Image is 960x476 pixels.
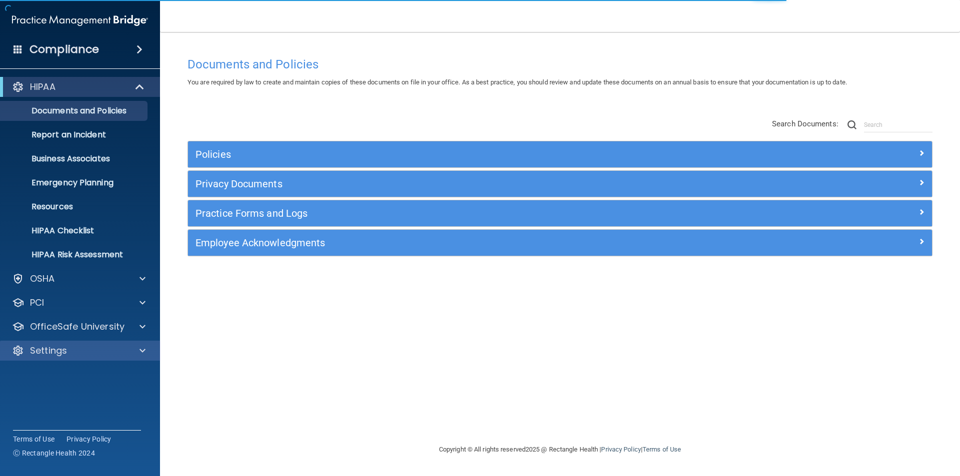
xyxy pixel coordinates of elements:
p: Report an Incident [6,130,143,140]
a: Privacy Policy [601,446,640,453]
a: Terms of Use [13,434,54,444]
p: PCI [30,297,44,309]
img: PMB logo [12,10,148,30]
p: Settings [30,345,67,357]
p: Business Associates [6,154,143,164]
a: HIPAA [12,81,145,93]
div: Copyright © All rights reserved 2025 @ Rectangle Health | | [377,434,742,466]
p: HIPAA [30,81,55,93]
p: Emergency Planning [6,178,143,188]
a: PCI [12,297,145,309]
a: Terms of Use [642,446,681,453]
a: Settings [12,345,145,357]
span: Search Documents: [772,119,838,128]
h4: Documents and Policies [187,58,932,71]
p: Resources [6,202,143,212]
a: Practice Forms and Logs [195,205,924,221]
a: Employee Acknowledgments [195,235,924,251]
a: Policies [195,146,924,162]
span: You are required by law to create and maintain copies of these documents on file in your office. ... [187,78,847,86]
p: HIPAA Risk Assessment [6,250,143,260]
span: Ⓒ Rectangle Health 2024 [13,448,95,458]
a: Privacy Documents [195,176,924,192]
a: OfficeSafe University [12,321,145,333]
input: Search [864,117,932,132]
h5: Practice Forms and Logs [195,208,738,219]
h5: Privacy Documents [195,178,738,189]
a: OSHA [12,273,145,285]
p: Documents and Policies [6,106,143,116]
img: ic-search.3b580494.png [847,120,856,129]
h5: Employee Acknowledgments [195,237,738,248]
h5: Policies [195,149,738,160]
p: OSHA [30,273,55,285]
h4: Compliance [29,42,99,56]
p: OfficeSafe University [30,321,124,333]
a: Privacy Policy [66,434,111,444]
p: HIPAA Checklist [6,226,143,236]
